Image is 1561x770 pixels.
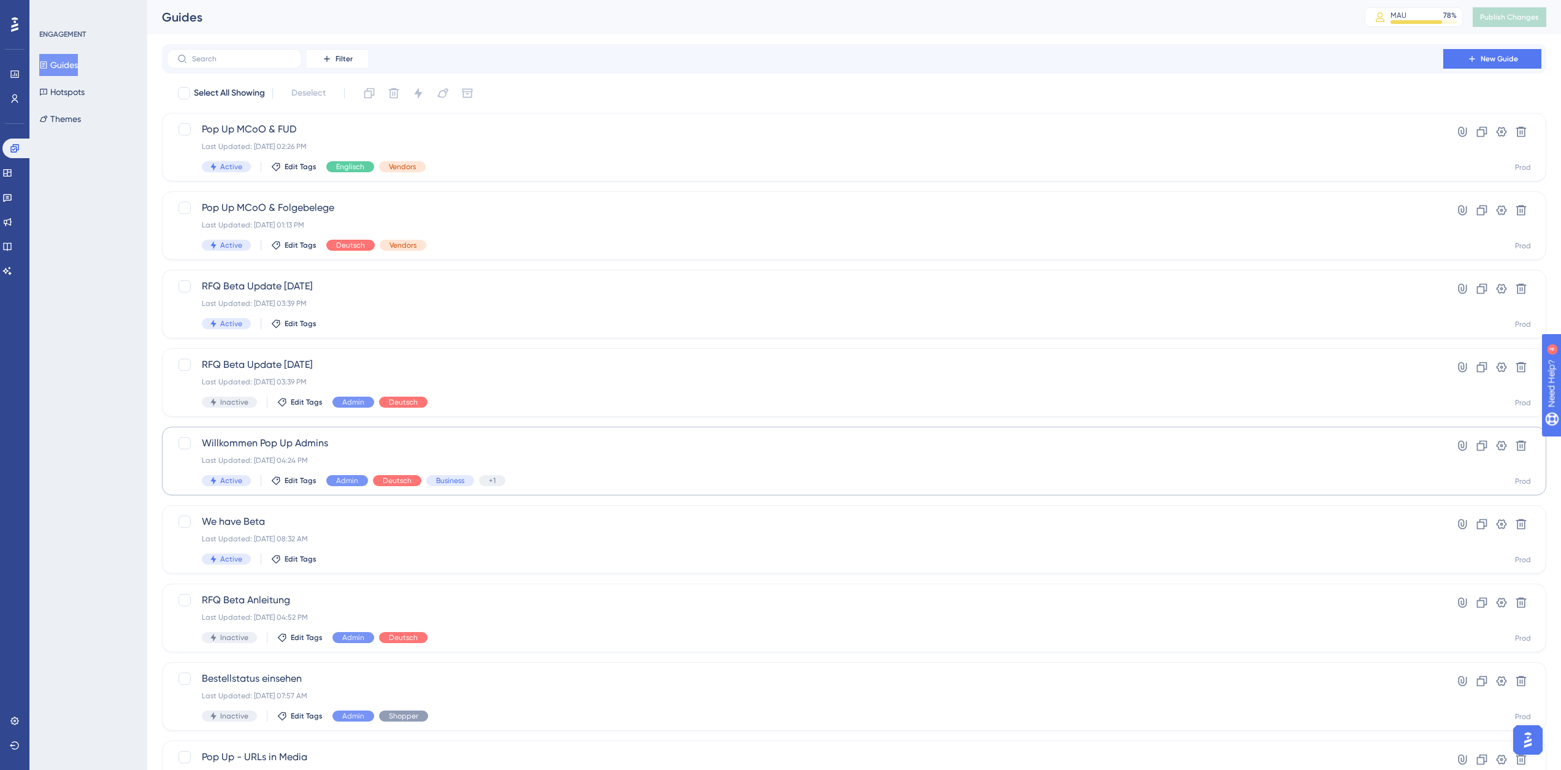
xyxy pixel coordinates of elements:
button: Guides [39,54,78,76]
span: Admin [342,633,364,642]
span: Deutsch [389,633,418,642]
input: Search [192,55,291,63]
button: Edit Tags [271,476,316,486]
div: Last Updated: [DATE] 04:24 PM [202,456,1408,465]
div: Last Updated: [DATE] 04:52 PM [202,612,1408,622]
button: Themes [39,108,81,130]
span: Willkommen Pop Up Admins [202,436,1408,451]
span: Active [220,554,242,564]
button: Edit Tags [277,633,323,642]
span: Inactive [220,397,248,407]
div: Prod [1515,712,1531,722]
span: Deutsch [383,476,412,486]
div: Last Updated: [DATE] 07:57 AM [202,691,1408,701]
span: RFQ Beta Update [DATE] [202,279,1408,294]
span: Deutsch [389,397,418,407]
span: Deutsch [336,240,365,250]
button: Edit Tags [271,162,316,172]
button: Edit Tags [271,554,316,564]
span: Active [220,162,242,172]
span: Filter [336,54,353,64]
button: Edit Tags [271,319,316,329]
button: Hotspots [39,81,85,103]
div: Last Updated: [DATE] 03:39 PM [202,377,1408,387]
span: Vendors [389,162,416,172]
div: Prod [1515,633,1531,643]
span: Admin [342,397,364,407]
div: Last Updated: [DATE] 08:32 AM [202,534,1408,544]
span: Active [220,240,242,250]
div: Last Updated: [DATE] 02:26 PM [202,142,1408,151]
span: Edit Tags [285,240,316,250]
span: Admin [342,711,364,721]
span: Pop Up - URLs in Media [202,750,1408,764]
iframe: UserGuiding AI Assistant Launcher [1509,722,1546,758]
span: Edit Tags [285,554,316,564]
span: Edit Tags [291,633,323,642]
span: Active [220,476,242,486]
span: +1 [489,476,496,486]
span: Pop Up MCoO & FUD [202,122,1408,137]
div: Prod [1515,241,1531,251]
span: Select All Showing [194,86,265,101]
div: Guides [162,9,1334,26]
div: 4 [85,6,89,16]
span: Publish Changes [1480,12,1539,22]
div: Prod [1515,476,1531,486]
div: Last Updated: [DATE] 03:39 PM [202,299,1408,308]
span: Shopper [389,711,418,721]
div: Last Updated: [DATE] 01:13 PM [202,220,1408,230]
div: Prod [1515,555,1531,565]
button: Filter [307,49,368,69]
div: Prod [1515,162,1531,172]
button: Edit Tags [271,240,316,250]
span: Admin [336,476,358,486]
span: Inactive [220,711,248,721]
span: Bestellstatus einsehen [202,671,1408,686]
button: Edit Tags [277,711,323,721]
span: Active [220,319,242,329]
span: Inactive [220,633,248,642]
div: 78 % [1443,10,1457,20]
span: Deselect [291,86,326,101]
span: Edit Tags [291,711,323,721]
span: Edit Tags [285,162,316,172]
div: MAU [1390,10,1406,20]
span: Need Help? [29,3,77,18]
span: Business [436,476,464,486]
div: ENGAGEMENT [39,29,86,39]
button: Publish Changes [1473,7,1546,27]
span: Vendors [389,240,416,250]
span: Pop Up MCoO & Folgebelege [202,200,1408,215]
button: Edit Tags [277,397,323,407]
button: New Guide [1443,49,1541,69]
button: Deselect [280,82,337,104]
span: New Guide [1481,54,1518,64]
span: Englisch [336,162,364,172]
div: Prod [1515,398,1531,408]
span: RFQ Beta Update [DATE] [202,357,1408,372]
div: Prod [1515,319,1531,329]
span: Edit Tags [291,397,323,407]
span: We have Beta [202,514,1408,529]
span: RFQ Beta Anleitung [202,593,1408,608]
span: Edit Tags [285,319,316,329]
span: Edit Tags [285,476,316,486]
